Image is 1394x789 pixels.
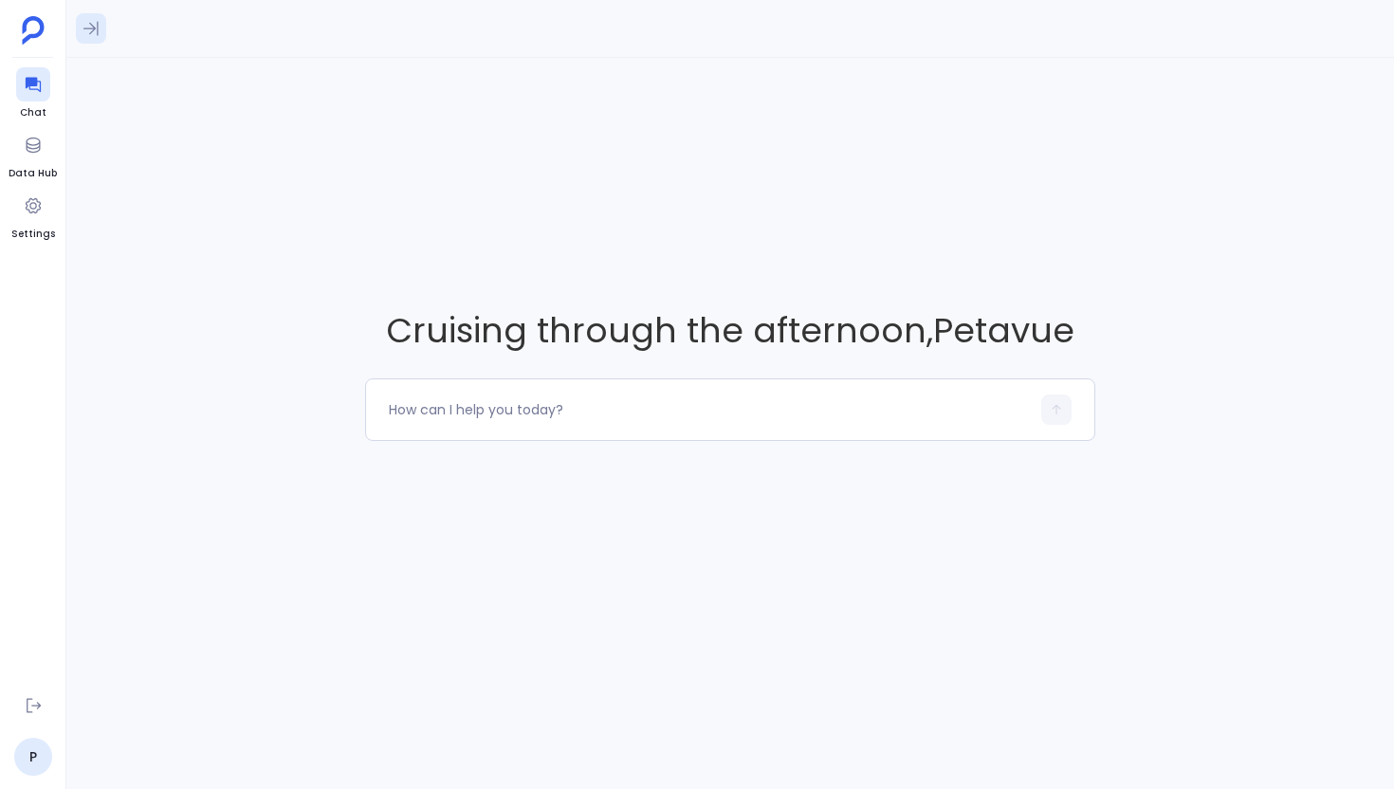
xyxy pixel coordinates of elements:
span: Settings [11,227,55,242]
span: Data Hub [9,166,57,181]
a: Chat [16,67,50,120]
span: Chat [16,105,50,120]
img: petavue logo [22,16,45,45]
a: P [14,738,52,776]
span: Cruising through the afternoon , Petavue [365,306,1095,355]
a: Settings [11,189,55,242]
a: Data Hub [9,128,57,181]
